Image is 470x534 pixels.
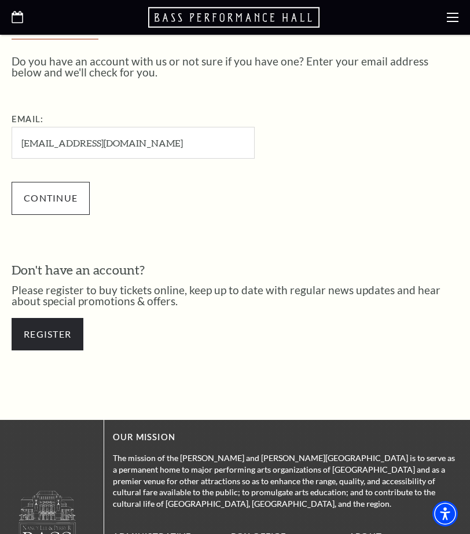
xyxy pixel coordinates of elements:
p: The mission of the [PERSON_NAME] and [PERSON_NAME][GEOGRAPHIC_DATA] is to serve as a permanent ho... [113,452,458,509]
div: Accessibility Menu [432,501,458,526]
p: Do you have an account with us or not sure if you have one? Enter your email address below and we... [12,56,458,78]
h3: Don't have an account? [12,261,458,279]
label: Email: [12,114,43,124]
p: OUR MISSION [113,430,458,445]
input: Submit button [12,182,90,214]
input: Required [12,127,255,159]
p: Please register to buy tickets online, keep up to date with regular news updates and hear about s... [12,284,458,306]
a: Register [12,318,83,350]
